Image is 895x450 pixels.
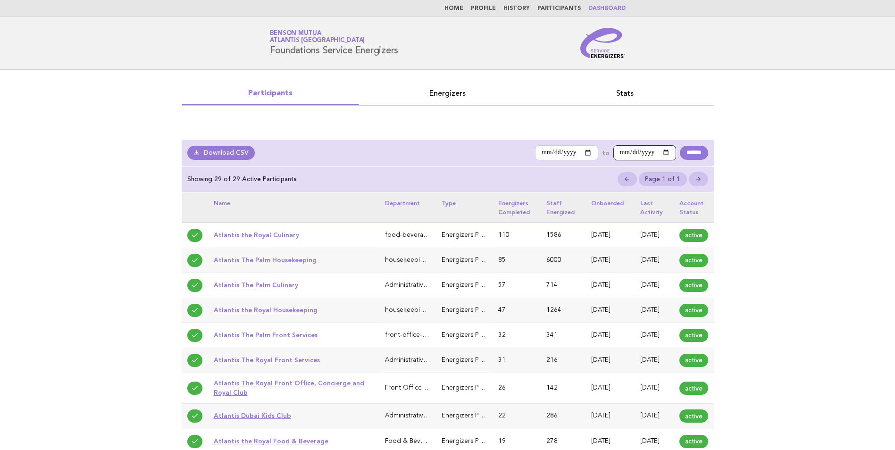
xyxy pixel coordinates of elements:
[586,298,635,323] td: [DATE]
[586,248,635,273] td: [DATE]
[442,257,507,263] span: Energizers Participant
[182,87,359,100] a: Participants
[493,223,541,248] td: 110
[586,323,635,348] td: [DATE]
[385,282,560,288] span: Administrative & General (Executive Office, HR, IT, Finance)
[442,307,507,313] span: Energizers Participant
[385,257,452,263] span: housekeeping-laundry
[270,38,365,44] span: Atlantis [GEOGRAPHIC_DATA]
[493,248,541,273] td: 85
[580,28,626,58] img: Service Energizers
[493,404,541,429] td: 22
[635,323,674,348] td: [DATE]
[214,256,317,264] a: Atlantis The Palm Housekeeping
[214,379,364,396] a: Atlantis The Royal Front Office, Concierge and Royal Club
[586,373,635,404] td: [DATE]
[635,404,674,429] td: [DATE]
[493,273,541,298] td: 57
[537,6,581,11] a: Participants
[536,87,714,100] a: Stats
[635,223,674,248] td: [DATE]
[270,30,365,43] a: Benson MutuaAtlantis [GEOGRAPHIC_DATA]
[635,373,674,404] td: [DATE]
[586,192,635,223] th: Onboarded
[493,298,541,323] td: 47
[674,192,714,223] th: Account status
[385,357,560,363] span: Administrative & General (Executive Office, HR, IT, Finance)
[214,412,291,419] a: Atlantis Dubai Kids Club
[586,404,635,429] td: [DATE]
[187,175,297,183] p: Showing 29 of 29 Active Participants
[214,306,318,314] a: Atlantis the Royal Housekeeping
[635,348,674,373] td: [DATE]
[385,413,560,419] span: Administrative & General (Executive Office, HR, IT, Finance)
[385,332,465,338] span: front-office-guest-services
[442,413,507,419] span: Energizers Participant
[436,192,493,223] th: Type
[214,356,320,364] a: Atlantis The Royal Front Services
[679,279,708,292] span: active
[635,248,674,273] td: [DATE]
[679,304,708,317] span: active
[493,323,541,348] td: 32
[635,273,674,298] td: [DATE]
[635,298,674,323] td: [DATE]
[385,307,452,313] span: housekeeping-laundry
[635,192,674,223] th: Last activity
[442,385,507,391] span: Energizers Participant
[493,348,541,373] td: 31
[588,6,626,11] a: Dashboard
[503,6,530,11] a: History
[679,435,708,448] span: active
[442,332,507,338] span: Energizers Participant
[679,254,708,267] span: active
[586,348,635,373] td: [DATE]
[679,354,708,367] span: active
[541,273,586,298] td: 714
[214,437,328,445] a: Atlantis the Royal Food & Beverage
[385,232,431,238] span: food-beverage
[541,404,586,429] td: 286
[541,248,586,273] td: 6000
[442,438,507,444] span: Energizers Participant
[270,31,399,55] h1: Foundations Service Energizers
[214,231,299,239] a: Atlantis the Royal Culinary
[586,223,635,248] td: [DATE]
[214,281,298,289] a: Atlantis The Palm Culinary
[541,348,586,373] td: 216
[214,331,318,339] a: Atlantis The Palm Front Services
[385,385,504,391] span: Front Office, Concierge and Royal Club
[679,229,708,242] span: active
[442,232,507,238] span: Energizers Participant
[541,223,586,248] td: 1586
[586,273,635,298] td: [DATE]
[187,146,255,160] a: Download CSV
[679,409,708,423] span: active
[359,87,536,100] a: Energizers
[541,192,586,223] th: Staff energized
[541,373,586,404] td: 142
[602,149,610,157] label: to
[541,323,586,348] td: 341
[679,329,708,342] span: active
[541,298,586,323] td: 1264
[444,6,463,11] a: Home
[471,6,496,11] a: Profile
[442,357,507,363] span: Energizers Participant
[493,373,541,404] td: 26
[679,382,708,395] span: active
[385,438,438,444] span: Food & Beverage
[379,192,436,223] th: Department
[442,282,507,288] span: Energizers Participant
[208,192,379,223] th: Name
[493,192,541,223] th: Energizers completed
